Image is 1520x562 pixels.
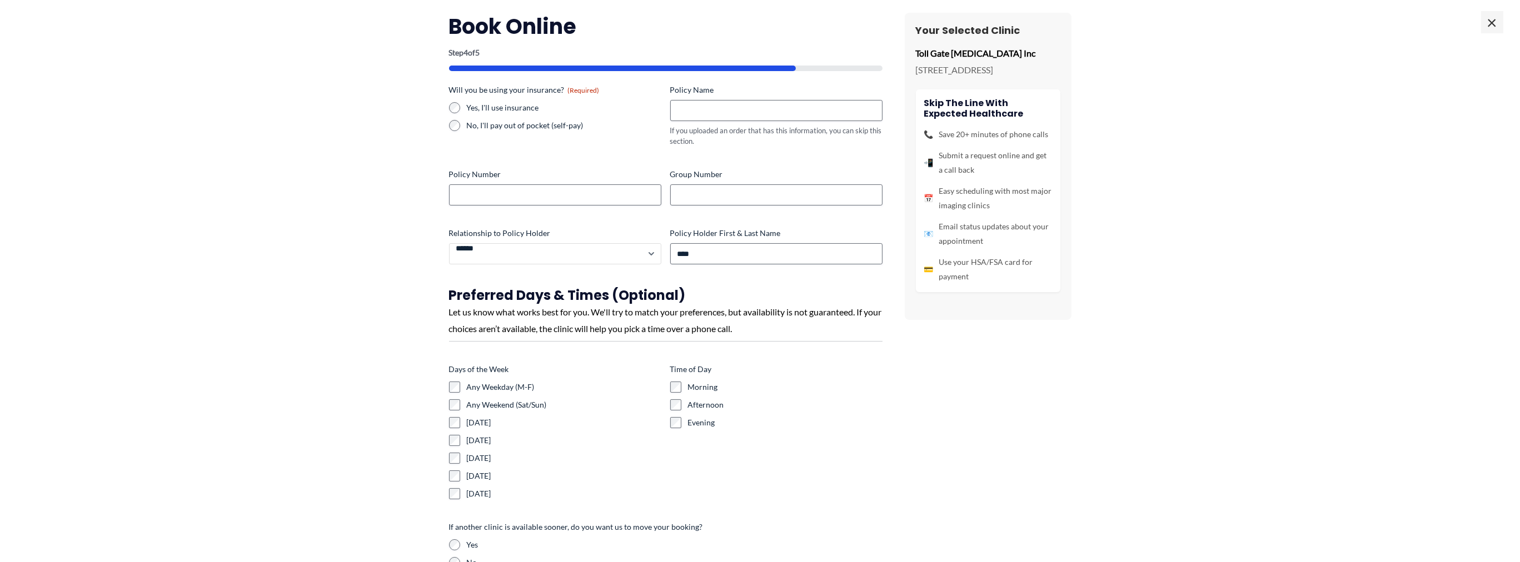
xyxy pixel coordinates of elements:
[467,453,661,464] label: [DATE]
[449,364,509,375] legend: Days of the Week
[924,127,934,142] span: 📞
[670,228,883,239] label: Policy Holder First & Last Name
[670,84,883,96] label: Policy Name
[924,127,1052,142] li: Save 20+ minutes of phone calls
[688,399,883,410] label: Afternoon
[924,255,1052,284] li: Use your HSA/FSA card for payment
[467,488,661,499] label: [DATE]
[924,155,934,170] span: 📲
[449,169,661,180] label: Policy Number
[449,521,703,533] legend: If another clinic is available sooner, do you want us to move your booking?
[916,62,1060,78] p: [STREET_ADDRESS]
[476,48,480,57] span: 5
[464,48,469,57] span: 4
[916,45,1060,62] p: Toll Gate [MEDICAL_DATA] Inc
[467,435,661,446] label: [DATE]
[924,184,1052,213] li: Easy scheduling with most major imaging clinics
[688,417,883,428] label: Evening
[467,102,661,113] label: Yes, I'll use insurance
[1481,11,1503,33] span: ×
[924,219,1052,248] li: Email status updates about your appointment
[670,169,883,180] label: Group Number
[688,382,883,393] label: Morning
[916,24,1060,37] h3: Your Selected Clinic
[568,86,600,94] span: (Required)
[670,126,883,146] div: If you uploaded an order that has this information, you can skip this section.
[449,84,600,96] legend: Will you be using your insurance?
[924,191,934,205] span: 📅
[467,382,661,393] label: Any Weekday (M-F)
[467,470,661,481] label: [DATE]
[467,120,661,131] label: No, I'll pay out of pocket (self-pay)
[467,539,883,550] label: Yes
[467,399,661,410] label: Any Weekend (Sat/Sun)
[924,227,934,241] span: 📧
[670,364,712,375] legend: Time of Day
[449,13,883,40] h2: Book Online
[467,417,661,428] label: [DATE]
[449,228,661,239] label: Relationship to Policy Holder
[924,98,1052,119] h4: Skip the line with Expected Healthcare
[924,262,934,277] span: 💳
[924,148,1052,177] li: Submit a request online and get a call back
[449,287,883,304] h3: Preferred Days & Times (Optional)
[449,49,883,57] p: Step of
[449,304,883,337] div: Let us know what works best for you. We'll try to match your preferences, but availability is not...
